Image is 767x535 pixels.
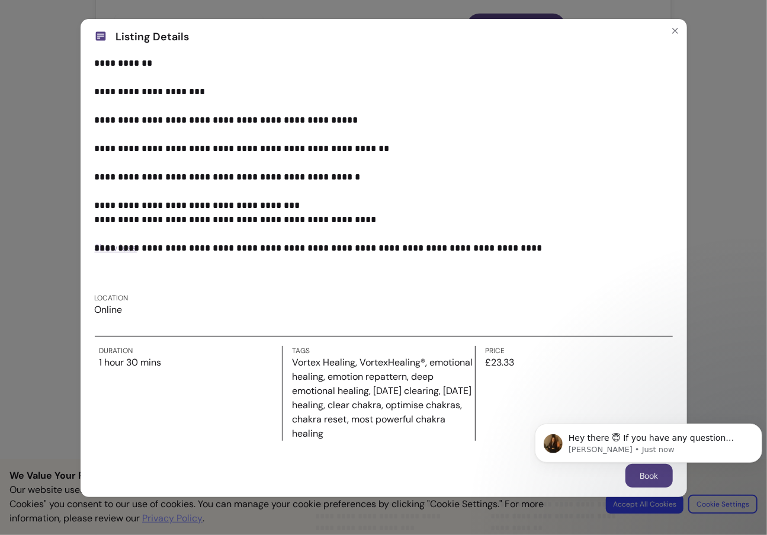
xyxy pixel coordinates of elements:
[95,303,129,317] p: Online
[292,346,475,355] label: Tags
[100,346,283,355] label: Duration
[292,355,475,441] p: Vortex Healing, VortexHealing®, emotional healing, emotion repattern, deep emotional healing, [DA...
[95,293,129,303] label: Location
[485,346,668,355] label: Price
[485,355,668,370] p: £23.33
[666,21,685,40] button: Close
[116,28,190,45] span: Listing Details
[100,355,283,370] p: 1 hour 30 mins
[530,399,767,529] iframe: Intercom notifications message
